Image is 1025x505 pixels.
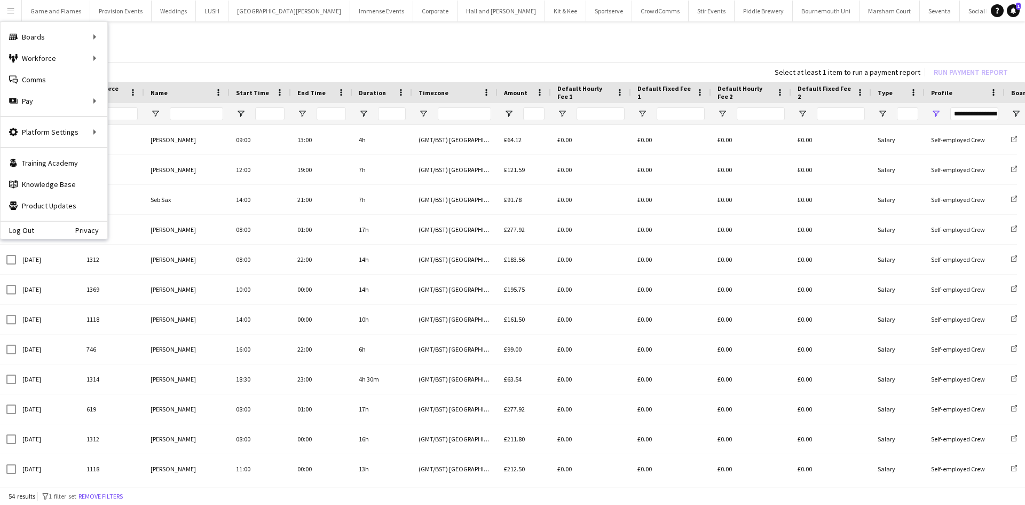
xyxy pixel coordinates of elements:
div: £0.00 [711,155,791,184]
div: £0.00 [711,305,791,334]
span: £63.54 [504,375,522,383]
div: Boards [1,26,107,48]
div: 19:00 [291,155,352,184]
span: End Time [297,89,326,97]
button: Bournemouth Uni [793,1,860,21]
div: 14:00 [230,305,291,334]
div: 09:00 [230,125,291,154]
input: Default Hourly Fee 2 Filter Input [737,107,785,120]
div: 16:00 [230,335,291,364]
div: 619 [80,215,144,244]
div: Self-employed Crew [925,305,1005,334]
div: Select at least 1 item to run a payment report [775,67,920,77]
a: Knowledge Base [1,174,107,195]
div: 13h [352,454,412,484]
div: 7h [352,185,412,214]
div: 1369 [80,275,144,304]
div: £0.00 [631,155,711,184]
span: Start Time [236,89,269,97]
button: Open Filter Menu [297,109,307,119]
button: Piddle Brewery [735,1,793,21]
span: [PERSON_NAME] [151,465,196,473]
div: £0.00 [631,394,711,424]
div: 13:00 [291,125,352,154]
span: [PERSON_NAME] [151,315,196,323]
span: [PERSON_NAME] [151,375,196,383]
span: £183.56 [504,255,525,263]
div: 619 [80,155,144,184]
div: Self-employed Crew [925,155,1005,184]
div: (GMT/BST) [GEOGRAPHIC_DATA] [412,185,498,214]
div: £0.00 [791,454,871,484]
span: Name [151,89,168,97]
div: £0.00 [631,275,711,304]
span: Default Fixed Fee 2 [798,84,852,100]
div: £0.00 [711,424,791,454]
div: Salary [871,424,925,454]
a: Privacy [75,226,107,235]
div: Pay [1,90,107,112]
div: £0.00 [791,364,871,394]
div: Self-employed Crew [925,215,1005,244]
div: (GMT/BST) [GEOGRAPHIC_DATA] [412,245,498,274]
span: £121.59 [504,166,525,174]
button: Open Filter Menu [878,109,887,119]
div: £0.00 [711,275,791,304]
div: 4h 30m [352,364,412,394]
div: £0.00 [711,185,791,214]
div: 08:00 [230,394,291,424]
span: 1 filter set [49,492,76,500]
div: £0.00 [791,335,871,364]
button: [GEOGRAPHIC_DATA][PERSON_NAME] [228,1,350,21]
input: Default Hourly Fee 1 Filter Input [577,107,625,120]
a: Product Updates [1,195,107,216]
div: [DATE] [16,364,80,394]
span: £99.00 [504,345,522,353]
div: £0.00 [551,245,631,274]
div: 11:00 [230,454,291,484]
span: Seb Sax [151,196,171,204]
div: Salary [871,155,925,184]
span: Timezone [419,89,448,97]
div: [DATE] [16,245,80,274]
div: 22:00 [291,335,352,364]
div: 1314 [80,364,144,394]
span: [PERSON_NAME] [151,405,196,413]
div: Salary [871,305,925,334]
div: Salary [871,215,925,244]
input: Start Time Filter Input [255,107,285,120]
div: £0.00 [551,125,631,154]
div: £0.00 [631,364,711,394]
div: (GMT/BST) [GEOGRAPHIC_DATA] [412,125,498,154]
div: (GMT/BST) [GEOGRAPHIC_DATA] [412,335,498,364]
div: (GMT/BST) [GEOGRAPHIC_DATA] [412,364,498,394]
span: £211.80 [504,435,525,443]
div: 01:00 [291,394,352,424]
span: Profile [931,89,952,97]
span: Amount [504,89,527,97]
input: Name Filter Input [170,107,223,120]
a: 1 [1007,4,1020,17]
div: 16h [352,424,412,454]
div: £0.00 [711,364,791,394]
button: Open Filter Menu [798,109,807,119]
div: 6h [352,335,412,364]
div: Platform Settings [1,121,107,143]
div: £0.00 [711,125,791,154]
button: Kit & Kee [545,1,586,21]
div: Salary [871,454,925,484]
div: £0.00 [631,125,711,154]
button: Open Filter Menu [504,109,514,119]
div: Salary [871,364,925,394]
div: 619 [80,394,144,424]
div: Self-employed Crew [925,364,1005,394]
div: Self-employed Crew [925,394,1005,424]
div: £0.00 [791,245,871,274]
div: £0.00 [551,155,631,184]
div: Salary [871,335,925,364]
div: [DATE] [16,424,80,454]
a: Training Academy [1,152,107,174]
span: £91.78 [504,196,522,204]
div: Salary [871,245,925,274]
div: (GMT/BST) [GEOGRAPHIC_DATA] [412,424,498,454]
